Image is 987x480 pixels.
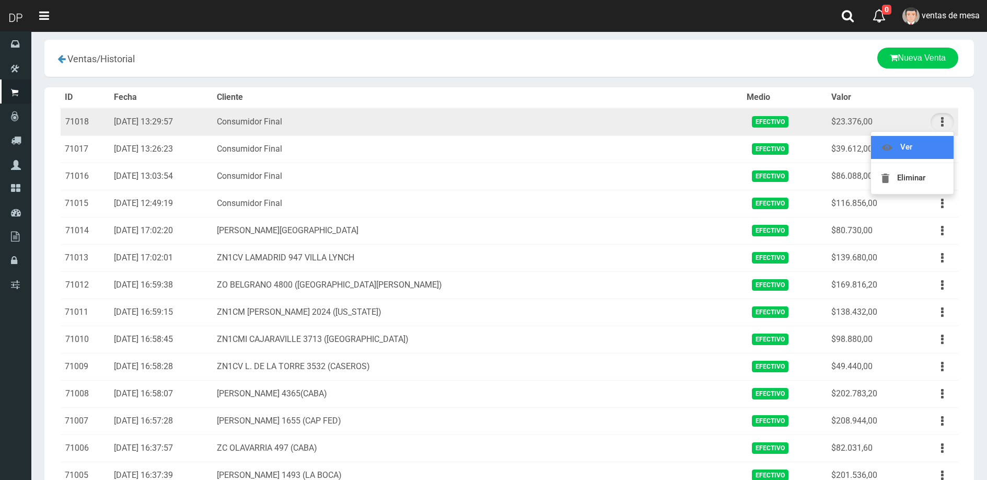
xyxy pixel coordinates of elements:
[922,10,980,20] span: ventas de mesa
[213,244,742,271] td: ZN1CV LAMADRID 947 VILLA LYNCH
[61,135,110,163] td: 71017
[213,271,742,299] td: ZO BELGRANO 4800 ([GEOGRAPHIC_DATA][PERSON_NAME])
[61,353,110,380] td: 71009
[871,136,954,159] a: Ver
[61,87,110,108] th: ID
[61,108,110,136] td: 71018
[110,163,212,190] td: [DATE] 13:03:54
[61,299,110,326] td: 71011
[827,163,910,190] td: $86.088,00
[877,48,958,68] a: Nueva Venta
[67,53,97,64] span: Ventas
[902,7,920,25] img: User Image
[752,306,788,317] span: Efectivo
[213,135,742,163] td: Consumidor Final
[213,353,742,380] td: ZN1CV L. DE LA TORRE 3532 (CASEROS)
[61,244,110,271] td: 71013
[213,326,742,353] td: ZN1CMI CAJARAVILLE 3713 ([GEOGRAPHIC_DATA])
[213,163,742,190] td: Consumidor Final
[61,407,110,435] td: 71007
[827,87,910,108] th: Valor
[61,435,110,462] td: 71006
[110,353,212,380] td: [DATE] 16:58:28
[752,143,788,154] span: Efectivo
[213,299,742,326] td: ZN1CM [PERSON_NAME] 2024 ([US_STATE])
[752,361,788,372] span: Efectivo
[61,380,110,407] td: 71008
[827,190,910,217] td: $116.856,00
[827,135,910,163] td: $39.612,00
[871,167,954,190] a: Eliminar
[752,252,788,263] span: Efectivo
[752,442,788,453] span: Efectivo
[213,108,742,136] td: Consumidor Final
[110,108,212,136] td: [DATE] 13:29:57
[213,217,742,244] td: [PERSON_NAME][GEOGRAPHIC_DATA]
[752,198,788,209] span: Efectivo
[61,190,110,217] td: 71015
[742,87,827,108] th: Medio
[752,225,788,236] span: Efectivo
[827,299,910,326] td: $138.432,00
[827,380,910,407] td: $202.783,20
[61,163,110,190] td: 71016
[110,244,212,271] td: [DATE] 17:02:01
[827,244,910,271] td: $139.680,00
[752,279,788,290] span: Efectivo
[827,353,910,380] td: $49.440,00
[752,388,788,399] span: Efectivo
[827,217,910,244] td: $80.730,00
[752,415,788,426] span: Efectivo
[110,87,212,108] th: Fecha
[100,53,135,64] span: Historial
[61,217,110,244] td: 71014
[752,170,788,181] span: Efectivo
[110,380,212,407] td: [DATE] 16:58:07
[752,334,788,345] span: Efectivo
[110,271,212,299] td: [DATE] 16:59:38
[213,435,742,462] td: ZC OLAVARRIA 497 (CABA)
[110,190,212,217] td: [DATE] 12:49:19
[61,326,110,353] td: 71010
[110,326,212,353] td: [DATE] 16:58:45
[752,116,788,127] span: Efectivo
[882,5,891,15] span: 0
[213,190,742,217] td: Consumidor Final
[61,271,110,299] td: 71012
[827,326,910,353] td: $98.880,00
[213,407,742,435] td: [PERSON_NAME] 1655 (CAP FED)
[110,135,212,163] td: [DATE] 13:26:23
[827,407,910,435] td: $208.944,00
[827,435,910,462] td: $82.031,60
[110,299,212,326] td: [DATE] 16:59:15
[52,48,357,69] div: /
[110,435,212,462] td: [DATE] 16:37:57
[213,87,742,108] th: Cliente
[827,108,910,136] td: $23.376,00
[110,217,212,244] td: [DATE] 17:02:20
[213,380,742,407] td: [PERSON_NAME] 4365(CABA)
[827,271,910,299] td: $169.816,20
[110,407,212,435] td: [DATE] 16:57:28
